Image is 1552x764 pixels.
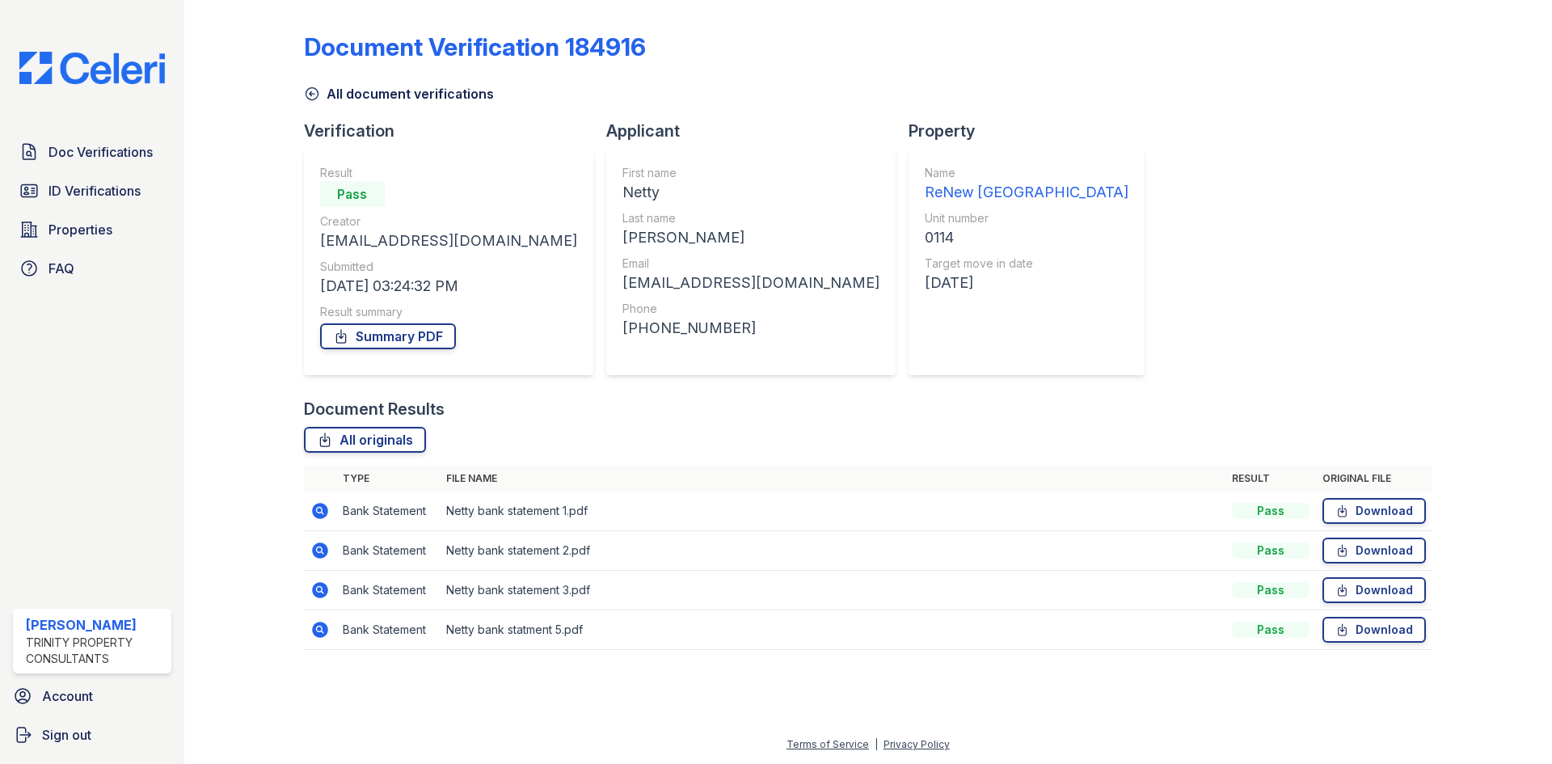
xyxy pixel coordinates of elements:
[440,531,1225,571] td: Netty bank statement 2.pdf
[48,142,153,162] span: Doc Verifications
[320,165,577,181] div: Result
[622,226,879,249] div: [PERSON_NAME]
[304,398,445,420] div: Document Results
[884,738,950,750] a: Privacy Policy
[1232,503,1309,519] div: Pass
[42,725,91,745] span: Sign out
[1225,466,1316,492] th: Result
[48,220,112,239] span: Properties
[320,181,385,207] div: Pass
[1322,577,1426,603] a: Download
[304,84,494,103] a: All document verifications
[6,52,178,84] img: CE_Logo_Blue-a8612792a0a2168367f1c8372b55b34899dd931a85d93a1a3d3e32e68fde9ad4.png
[336,492,440,531] td: Bank Statement
[440,610,1225,650] td: Netty bank statment 5.pdf
[1322,538,1426,564] a: Download
[6,719,178,751] a: Sign out
[13,252,171,285] a: FAQ
[875,738,878,750] div: |
[48,181,141,200] span: ID Verifications
[320,323,456,349] a: Summary PDF
[787,738,869,750] a: Terms of Service
[622,317,879,340] div: [PHONE_NUMBER]
[320,304,577,320] div: Result summary
[336,531,440,571] td: Bank Statement
[304,427,426,453] a: All originals
[320,259,577,275] div: Submitted
[1232,542,1309,559] div: Pass
[440,466,1225,492] th: File name
[320,275,577,298] div: [DATE] 03:24:32 PM
[925,181,1128,204] div: ReNew [GEOGRAPHIC_DATA]
[925,165,1128,204] a: Name ReNew [GEOGRAPHIC_DATA]
[622,210,879,226] div: Last name
[320,213,577,230] div: Creator
[622,272,879,294] div: [EMAIL_ADDRESS][DOMAIN_NAME]
[13,213,171,246] a: Properties
[440,492,1225,531] td: Netty bank statement 1.pdf
[925,272,1128,294] div: [DATE]
[1232,582,1309,598] div: Pass
[606,120,909,142] div: Applicant
[26,615,165,635] div: [PERSON_NAME]
[1316,466,1432,492] th: Original file
[622,165,879,181] div: First name
[13,136,171,168] a: Doc Verifications
[622,181,879,204] div: Netty
[925,226,1128,249] div: 0114
[48,259,74,278] span: FAQ
[304,32,646,61] div: Document Verification 184916
[909,120,1158,142] div: Property
[336,466,440,492] th: Type
[6,680,178,712] a: Account
[304,120,606,142] div: Verification
[925,210,1128,226] div: Unit number
[925,165,1128,181] div: Name
[13,175,171,207] a: ID Verifications
[42,686,93,706] span: Account
[622,255,879,272] div: Email
[320,230,577,252] div: [EMAIL_ADDRESS][DOMAIN_NAME]
[1322,617,1426,643] a: Download
[26,635,165,667] div: Trinity Property Consultants
[336,610,440,650] td: Bank Statement
[1322,498,1426,524] a: Download
[336,571,440,610] td: Bank Statement
[1232,622,1309,638] div: Pass
[440,571,1225,610] td: Netty bank statement 3.pdf
[925,255,1128,272] div: Target move in date
[622,301,879,317] div: Phone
